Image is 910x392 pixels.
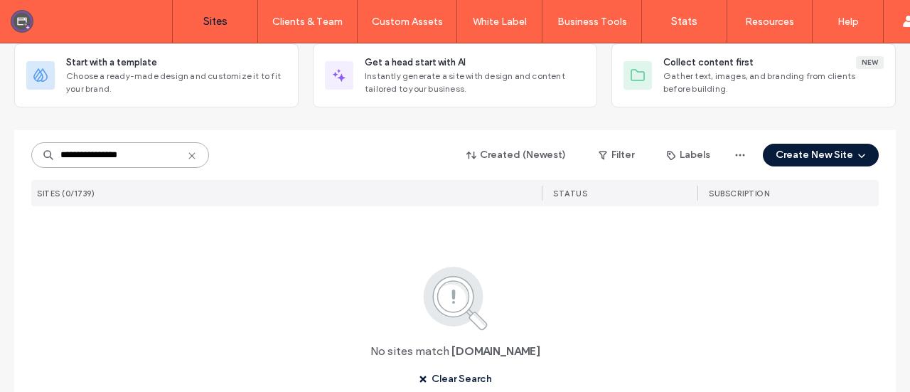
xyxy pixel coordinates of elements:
label: Resources [745,16,794,28]
img: search.svg [404,264,507,332]
label: Help [837,16,859,28]
button: Clear Search [406,368,505,391]
span: No sites match [370,344,449,359]
label: Clients & Team [272,16,343,28]
span: Help [32,10,61,23]
span: Get a head start with AI [365,55,466,70]
span: Start with a template [66,55,157,70]
label: Custom Assets [372,16,443,28]
div: Get a head start with AIInstantly generate a site with design and content tailored to your business. [313,43,597,107]
div: Start with a templateChoose a ready-made design and customize it to fit your brand. [14,43,299,107]
label: Business Tools [557,16,627,28]
span: Collect content first [663,55,754,70]
button: Labels [654,144,723,166]
button: Created (Newest) [454,144,579,166]
button: Filter [584,144,648,166]
button: Create New Site [763,144,879,166]
span: STATUS [553,189,587,198]
span: SUBSCRIPTION [709,189,769,198]
label: Sites [203,15,227,28]
span: SITES (0/1739) [37,189,95,198]
span: Instantly generate a site with design and content tailored to your business. [365,70,585,95]
div: Collect content firstNewGather text, images, and branding from clients before building. [611,43,896,107]
span: Choose a ready-made design and customize it to fit your brand. [66,70,287,95]
span: Gather text, images, and branding from clients before building. [663,70,884,95]
label: White Label [473,16,527,28]
div: New [856,56,884,69]
span: [DOMAIN_NAME] [451,344,540,359]
label: Stats [671,15,697,28]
